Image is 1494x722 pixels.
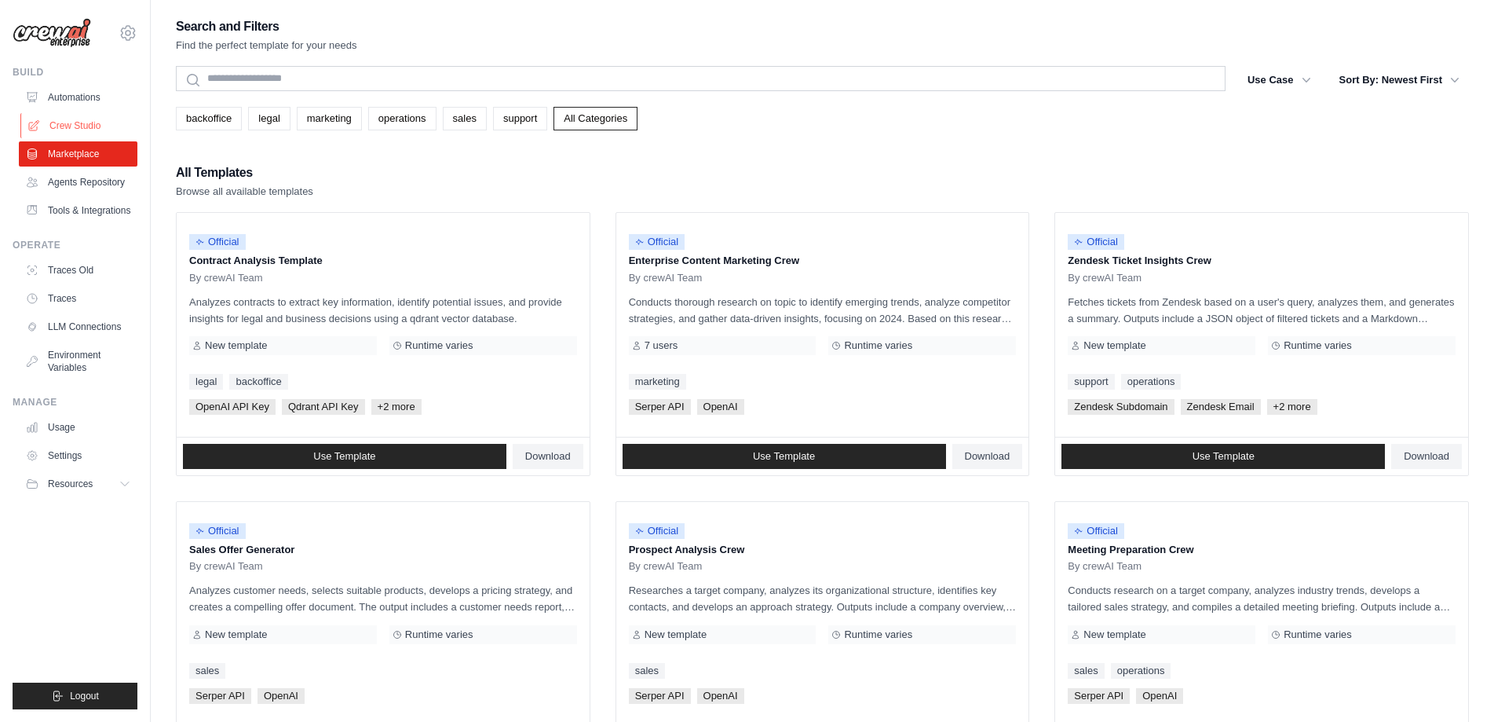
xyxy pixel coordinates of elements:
[629,294,1017,327] p: Conducts thorough research on topic to identify emerging trends, analyze competitor strategies, a...
[629,663,665,679] a: sales
[629,523,685,539] span: Official
[525,450,571,463] span: Download
[19,141,137,167] a: Marketplace
[189,582,577,615] p: Analyzes customer needs, selects suitable products, develops a pricing strategy, and creates a co...
[629,272,703,284] span: By crewAI Team
[844,339,912,352] span: Runtime varies
[13,18,91,48] img: Logo
[753,450,815,463] span: Use Template
[19,443,137,468] a: Settings
[1068,582,1456,615] p: Conducts research on a target company, analyzes industry trends, develops a tailored sales strate...
[297,107,362,130] a: marketing
[176,162,313,184] h2: All Templates
[19,258,137,283] a: Traces Old
[189,688,251,704] span: Serper API
[629,688,691,704] span: Serper API
[1068,560,1142,573] span: By crewAI Team
[48,478,93,490] span: Resources
[70,690,99,702] span: Logout
[189,523,246,539] span: Official
[371,399,422,415] span: +2 more
[1404,450,1449,463] span: Download
[189,374,223,390] a: legal
[19,170,137,195] a: Agents Repository
[176,38,357,53] p: Find the perfect template for your needs
[645,629,707,641] span: New template
[405,629,473,641] span: Runtime varies
[1083,629,1145,641] span: New template
[1083,339,1145,352] span: New template
[189,253,577,269] p: Contract Analysis Template
[282,399,365,415] span: Qdrant API Key
[629,374,686,390] a: marketing
[965,450,1010,463] span: Download
[19,85,137,110] a: Automations
[697,399,744,415] span: OpenAI
[629,234,685,250] span: Official
[176,107,242,130] a: backoffice
[1238,66,1320,94] button: Use Case
[176,184,313,200] p: Browse all available templates
[553,107,637,130] a: All Categories
[1284,629,1352,641] span: Runtime varies
[443,107,487,130] a: sales
[1111,663,1171,679] a: operations
[13,396,137,409] div: Manage
[258,688,305,704] span: OpenAI
[1181,399,1261,415] span: Zendesk Email
[19,314,137,339] a: LLM Connections
[248,107,290,130] a: legal
[952,444,1023,469] a: Download
[19,471,137,497] button: Resources
[13,239,137,251] div: Operate
[19,198,137,223] a: Tools & Integrations
[844,629,912,641] span: Runtime varies
[513,444,583,469] a: Download
[1068,253,1456,269] p: Zendesk Ticket Insights Crew
[205,629,267,641] span: New template
[19,343,137,380] a: Environment Variables
[189,272,263,284] span: By crewAI Team
[229,374,287,390] a: backoffice
[183,444,506,469] a: Use Template
[368,107,437,130] a: operations
[313,450,375,463] span: Use Template
[1330,66,1469,94] button: Sort By: Newest First
[1136,688,1183,704] span: OpenAI
[1068,272,1142,284] span: By crewAI Team
[205,339,267,352] span: New template
[623,444,946,469] a: Use Template
[1068,374,1114,390] a: support
[189,542,577,558] p: Sales Offer Generator
[13,683,137,709] button: Logout
[1121,374,1182,390] a: operations
[19,286,137,311] a: Traces
[1068,523,1124,539] span: Official
[20,113,139,138] a: Crew Studio
[1193,450,1255,463] span: Use Template
[189,663,225,679] a: sales
[1267,399,1317,415] span: +2 more
[13,66,137,79] div: Build
[629,582,1017,615] p: Researches a target company, analyzes its organizational structure, identifies key contacts, and ...
[1068,234,1124,250] span: Official
[629,399,691,415] span: Serper API
[1068,688,1130,704] span: Serper API
[1284,339,1352,352] span: Runtime varies
[629,542,1017,558] p: Prospect Analysis Crew
[629,560,703,573] span: By crewAI Team
[189,399,276,415] span: OpenAI API Key
[189,234,246,250] span: Official
[189,294,577,327] p: Analyzes contracts to extract key information, identify potential issues, and provide insights fo...
[1068,663,1104,679] a: sales
[1068,542,1456,558] p: Meeting Preparation Crew
[1391,444,1462,469] a: Download
[629,253,1017,269] p: Enterprise Content Marketing Crew
[697,688,744,704] span: OpenAI
[1068,399,1174,415] span: Zendesk Subdomain
[1061,444,1385,469] a: Use Template
[645,339,678,352] span: 7 users
[189,560,263,573] span: By crewAI Team
[405,339,473,352] span: Runtime varies
[493,107,547,130] a: support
